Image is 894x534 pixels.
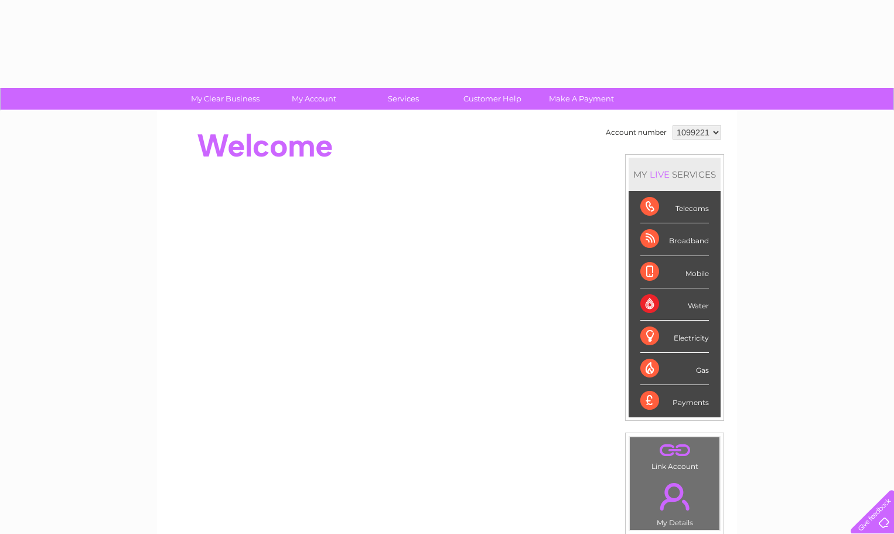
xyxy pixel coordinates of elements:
a: Make A Payment [533,88,630,110]
td: My Details [629,473,720,530]
a: My Account [266,88,363,110]
div: Broadband [640,223,709,256]
a: My Clear Business [177,88,274,110]
div: Telecoms [640,191,709,223]
a: . [633,440,716,461]
a: . [633,476,716,517]
td: Account number [603,123,670,142]
div: LIVE [647,169,672,180]
div: Payments [640,385,709,417]
div: Electricity [640,321,709,353]
a: Services [355,88,452,110]
div: Gas [640,353,709,385]
td: Link Account [629,437,720,474]
div: MY SERVICES [629,158,721,191]
a: Customer Help [444,88,541,110]
div: Water [640,288,709,321]
div: Mobile [640,256,709,288]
